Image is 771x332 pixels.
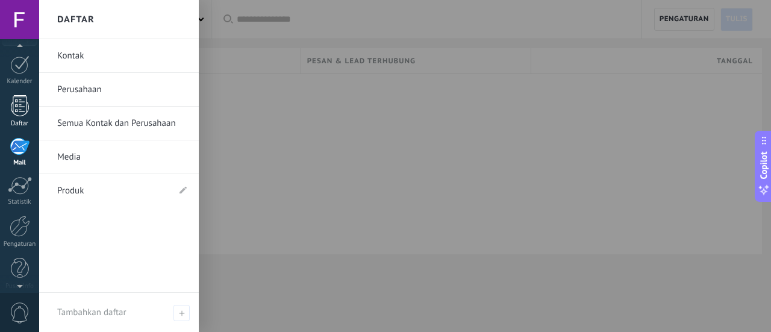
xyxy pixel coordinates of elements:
[2,159,37,167] div: Mail
[57,307,126,318] span: Tambahkan daftar
[758,151,770,179] span: Copilot
[57,1,95,39] h2: Daftar
[57,174,169,208] a: Produk
[2,240,37,248] div: Pengaturan
[2,198,37,206] div: Statistik
[57,73,187,107] a: Perusahaan
[2,78,37,86] div: Kalender
[2,120,37,128] div: Daftar
[57,107,187,140] a: Semua Kontak dan Perusahaan
[57,140,187,174] a: Media
[57,39,187,73] a: Kontak
[173,305,190,321] span: Tambahkan daftar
